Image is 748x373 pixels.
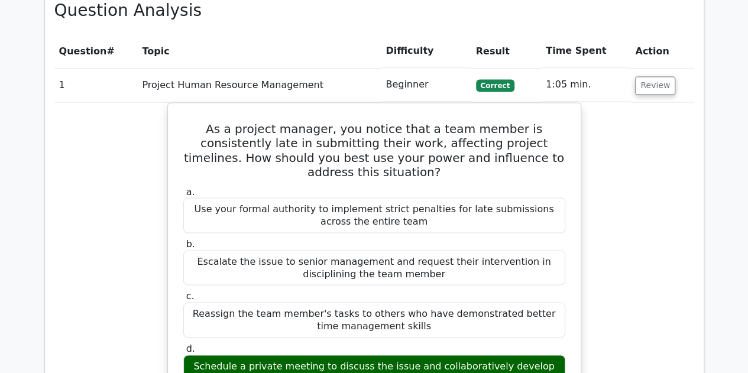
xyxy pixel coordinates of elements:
span: b. [186,238,195,249]
td: 1 [54,68,138,102]
td: 1:05 min. [541,68,630,102]
span: a. [186,186,195,197]
th: Result [471,34,542,68]
th: Time Spent [541,34,630,68]
div: Reassign the team member's tasks to others who have demonstrated better time management skills [183,302,565,338]
h5: As a project manager, you notice that a team member is consistently late in submitting their work... [182,122,566,179]
span: Question [59,46,107,57]
th: Difficulty [381,34,471,68]
h3: Question Analysis [54,1,694,21]
th: # [54,34,138,68]
span: Correct [476,79,514,91]
th: Topic [137,34,381,68]
td: Project Human Resource Management [137,68,381,102]
div: Escalate the issue to senior management and request their intervention in disciplining the team m... [183,250,565,286]
div: Use your formal authority to implement strict penalties for late submissions across the entire team [183,197,565,233]
th: Action [630,34,694,68]
span: c. [186,290,195,301]
button: Review [635,76,675,95]
span: d. [186,342,195,353]
td: Beginner [381,68,471,102]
